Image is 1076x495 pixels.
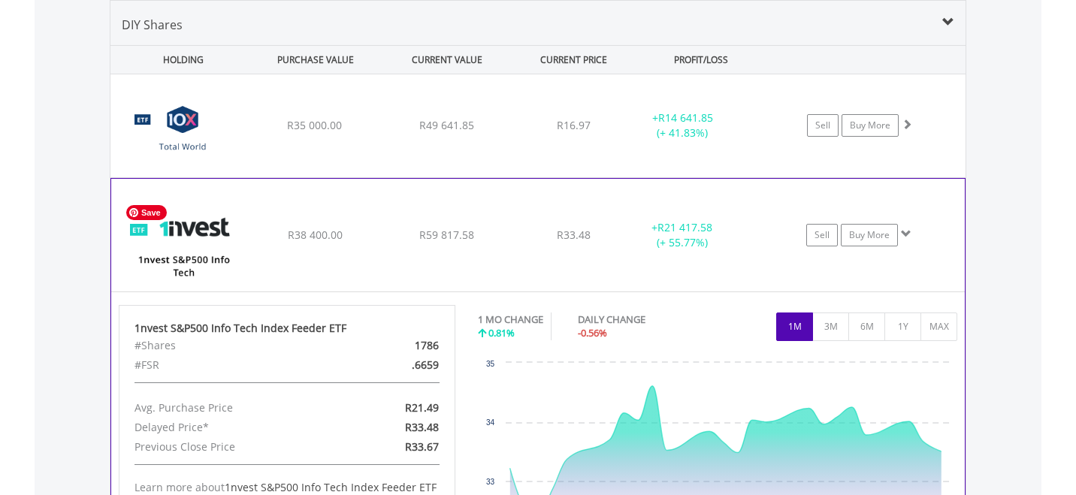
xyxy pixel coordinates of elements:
[626,110,739,140] div: + (+ 41.83%)
[123,398,341,418] div: Avg. Purchase Price
[478,312,543,327] div: 1 MO CHANGE
[841,224,898,246] a: Buy More
[122,17,183,33] span: DIY Shares
[658,110,713,125] span: R14 641.85
[123,336,341,355] div: #Shares
[488,326,515,340] span: 0.81%
[419,228,474,242] span: R59 817.58
[287,118,342,132] span: R35 000.00
[134,321,440,336] div: 1nvest S&P500 Info Tech Index Feeder ETF
[341,355,450,375] div: .6659
[123,437,341,457] div: Previous Close Price
[225,480,437,494] span: 1nvest S&P500 Info Tech Index Feeder ETF
[134,480,440,495] div: Learn more about
[288,228,343,242] span: R38 400.00
[111,46,248,74] div: HOLDING
[405,439,439,454] span: R33.67
[626,220,739,250] div: + (+ 55.77%)
[776,312,813,341] button: 1M
[126,205,167,220] span: Save
[485,478,494,486] text: 33
[251,46,379,74] div: PURCHASE VALUE
[848,312,885,341] button: 6M
[123,355,341,375] div: #FSR
[806,224,838,246] a: Sell
[119,198,248,288] img: TFSA.ETF5IT.png
[807,114,839,137] a: Sell
[578,312,698,327] div: DAILY CHANGE
[485,360,494,368] text: 35
[341,336,450,355] div: 1786
[842,114,899,137] a: Buy More
[884,312,921,341] button: 1Y
[557,228,591,242] span: R33.48
[123,418,341,437] div: Delayed Price*
[920,312,957,341] button: MAX
[405,400,439,415] span: R21.49
[636,46,765,74] div: PROFIT/LOSS
[812,312,849,341] button: 3M
[405,420,439,434] span: R33.48
[578,326,607,340] span: -0.56%
[657,220,712,234] span: R21 417.58
[419,118,474,132] span: R49 641.85
[485,418,494,427] text: 34
[514,46,633,74] div: CURRENT PRICE
[557,118,591,132] span: R16.97
[118,93,247,174] img: TFSA.GLOBAL.png
[382,46,511,74] div: CURRENT VALUE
